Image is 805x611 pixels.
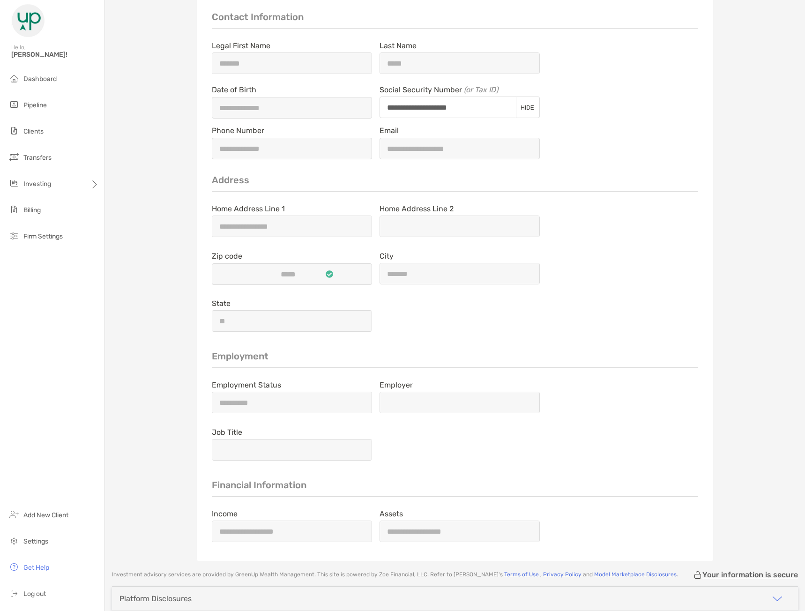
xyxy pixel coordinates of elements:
span: HIDE [521,104,534,111]
span: Settings [23,537,48,545]
p: Contact Information [212,11,698,29]
label: Assets [380,510,403,518]
input: Date of Birth [212,104,372,112]
span: Transfers [23,154,52,162]
span: Pipeline [23,101,47,109]
label: Employment Status [212,381,281,389]
img: dashboard icon [8,73,20,84]
label: State [212,299,231,307]
label: Income [212,510,238,518]
div: Platform Disclosures [119,594,192,603]
img: settings icon [8,535,20,546]
span: Firm Settings [23,232,63,240]
span: Add New Client [23,511,68,519]
img: investing icon [8,178,20,189]
label: Employer [380,381,413,389]
a: Terms of Use [504,571,539,578]
span: Date of Birth [212,85,372,94]
img: firm-settings icon [8,230,20,241]
label: Job Title [212,428,242,436]
input: Zip codeinput is ready icon [251,270,326,278]
span: Email [380,126,540,135]
span: Phone Number [212,126,372,135]
label: City [380,252,394,260]
label: Last Name [380,42,417,50]
i: (or Tax ID) [464,85,498,94]
a: Privacy Policy [543,571,581,578]
p: Financial Information [212,479,698,497]
span: Investing [23,180,51,188]
input: Social Security Number (or Tax ID)HIDE [380,104,515,112]
img: get-help icon [8,561,20,573]
label: Legal First Name [212,42,270,50]
img: Zoe Logo [11,4,45,37]
p: Investment advisory services are provided by GreenUp Wealth Management . This site is powered by ... [112,571,678,578]
span: Billing [23,206,41,214]
span: Dashboard [23,75,57,83]
span: Get Help [23,564,49,572]
span: Clients [23,127,44,135]
img: billing icon [8,204,20,215]
button: Social Security Number (or Tax ID) [515,104,539,112]
img: transfers icon [8,151,20,163]
p: Employment [212,350,698,368]
label: Home Address Line 2 [380,205,454,213]
label: Home Address Line 1 [212,205,285,213]
input: Phone Number [212,145,372,153]
p: Address [212,174,698,192]
p: Your information is secure [702,570,798,579]
img: icon arrow [772,593,783,604]
input: Email [380,145,539,153]
span: Social Security Number [380,85,540,94]
span: Log out [23,590,46,598]
a: Model Marketplace Disclosures [594,571,677,578]
span: [PERSON_NAME]! [11,51,99,59]
img: input is ready icon [326,270,333,278]
img: clients icon [8,125,20,136]
img: logout icon [8,588,20,599]
img: add_new_client icon [8,509,20,520]
img: pipeline icon [8,99,20,110]
span: Zip code [212,252,372,261]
